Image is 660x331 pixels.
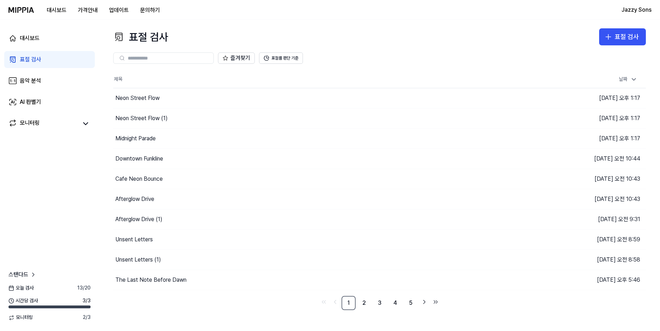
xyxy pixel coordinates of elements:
[513,249,646,270] td: [DATE] 오전 8:58
[218,52,255,64] button: 즐겨찾기
[20,98,41,106] div: AI 판별기
[20,34,40,43] div: 대시보드
[513,169,646,189] td: [DATE] 오전 10:43
[513,229,646,249] td: [DATE] 오전 8:59
[83,314,91,321] span: 2 / 3
[357,296,371,310] a: 2
[20,119,40,129] div: 모니터링
[82,297,91,304] span: 3 / 3
[115,215,162,224] div: Afterglow Drive (1)
[4,30,95,47] a: 대시보드
[115,155,163,163] div: Downtown Funkline
[373,296,387,310] a: 3
[4,51,95,68] a: 표절 검사
[8,270,28,279] span: 스탠다드
[513,148,646,169] td: [DATE] 오전 10:44
[513,88,646,108] td: [DATE] 오후 1:17
[330,297,340,307] a: Go to previous page
[342,296,356,310] a: 1
[621,6,652,14] button: Jazzy Sons
[419,297,429,307] a: Go to next page
[115,134,156,143] div: Midnight Parade
[115,256,161,264] div: Unsent Letters (1)
[8,119,78,129] a: 모니터링
[115,175,163,183] div: Cafe Neon Bounce
[113,296,646,310] nav: pagination
[615,32,639,42] div: 표절 검사
[8,297,38,304] span: 시간당 검사
[20,55,41,64] div: 표절 검사
[77,285,91,292] span: 13 / 20
[8,270,37,279] a: 스탠다드
[616,74,640,85] div: 날짜
[259,52,303,64] button: 표절률 판단 기준
[4,94,95,111] a: AI 판별기
[8,314,33,321] span: 모니터링
[4,72,95,89] a: 음악 분석
[513,270,646,290] td: [DATE] 오후 5:46
[134,3,166,17] button: 문의하기
[115,94,160,102] div: Neon Street Flow
[8,7,34,13] img: logo
[115,276,186,284] div: The Last Note Before Dawn
[8,285,34,292] span: 오늘 검사
[599,28,646,45] button: 표절 검사
[113,71,513,88] th: 제목
[115,235,153,244] div: Unsent Letters
[41,3,72,17] button: 대시보드
[115,195,154,203] div: Afterglow Drive
[115,114,168,123] div: Neon Street Flow (1)
[513,108,646,128] td: [DATE] 오후 1:17
[431,297,441,307] a: Go to last page
[513,128,646,148] td: [DATE] 오후 1:17
[113,28,168,45] div: 표절 검사
[72,3,103,17] button: 가격안내
[20,77,41,85] div: 음악 분석
[319,297,329,307] a: Go to first page
[513,189,646,209] td: [DATE] 오전 10:43
[388,296,402,310] a: 4
[103,0,134,20] a: 업데이트
[103,3,134,17] button: 업데이트
[404,296,418,310] a: 5
[513,209,646,229] td: [DATE] 오전 9:31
